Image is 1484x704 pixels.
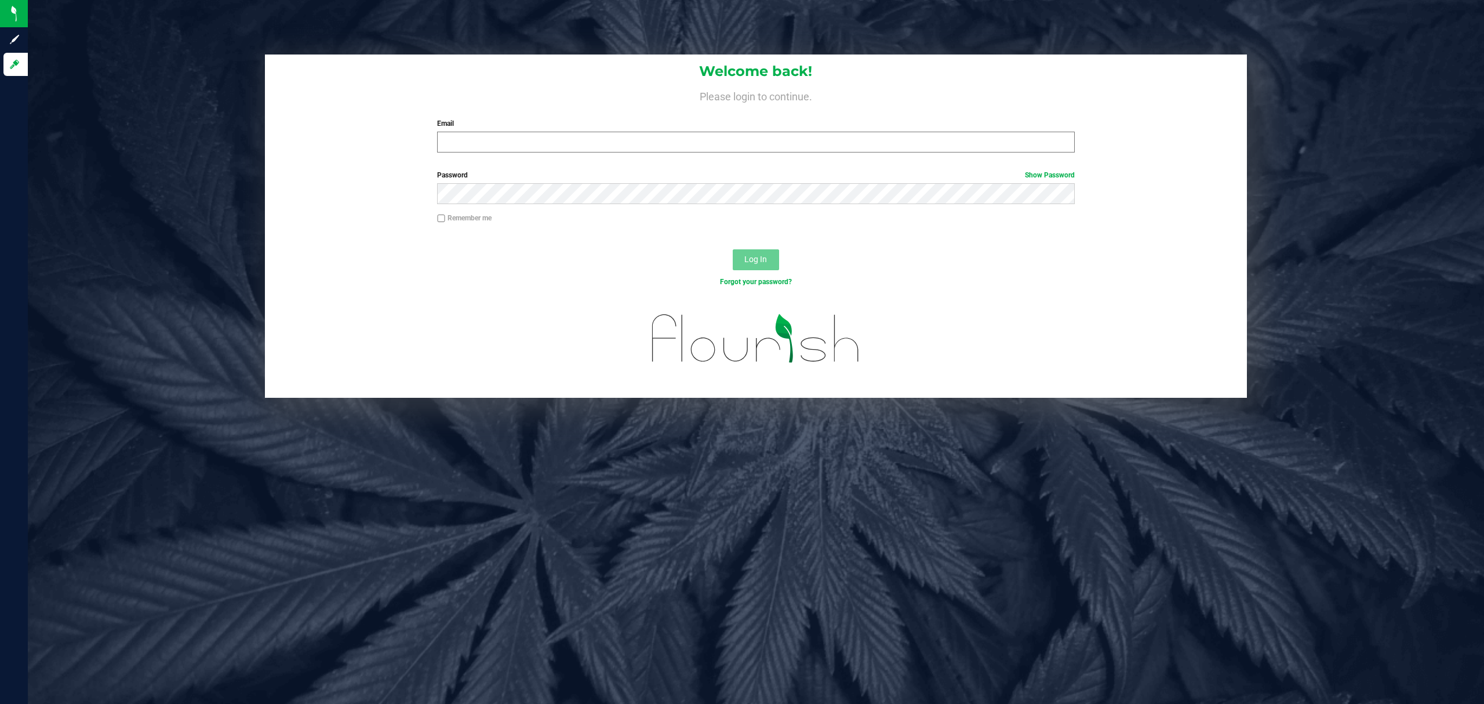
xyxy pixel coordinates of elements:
inline-svg: Log in [9,59,20,70]
inline-svg: Sign up [9,34,20,45]
label: Email [437,118,1075,129]
label: Remember me [437,213,492,223]
span: Log In [744,255,767,264]
h4: Please login to continue. [265,88,1247,102]
a: Show Password [1025,171,1075,179]
img: flourish_logo.svg [633,299,879,378]
a: Forgot your password? [720,278,792,286]
button: Log In [733,249,779,270]
h1: Welcome back! [265,64,1247,79]
span: Password [437,171,468,179]
input: Remember me [437,215,445,223]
